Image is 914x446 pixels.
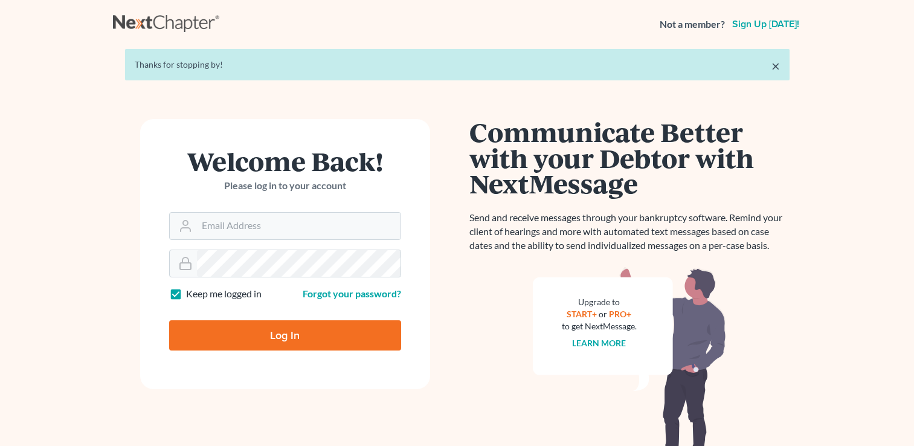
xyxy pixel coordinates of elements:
p: Please log in to your account [169,179,401,193]
a: Sign up [DATE]! [730,19,802,29]
a: Learn more [572,338,626,348]
div: to get NextMessage. [562,320,637,332]
a: Forgot your password? [303,288,401,299]
input: Email Address [197,213,401,239]
a: START+ [567,309,597,319]
div: Thanks for stopping by! [135,59,780,71]
input: Log In [169,320,401,351]
label: Keep me logged in [186,287,262,301]
strong: Not a member? [660,18,725,31]
h1: Communicate Better with your Debtor with NextMessage [469,119,790,196]
a: PRO+ [609,309,631,319]
h1: Welcome Back! [169,148,401,174]
div: Upgrade to [562,296,637,308]
a: × [771,59,780,73]
span: or [599,309,607,319]
p: Send and receive messages through your bankruptcy software. Remind your client of hearings and mo... [469,211,790,253]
